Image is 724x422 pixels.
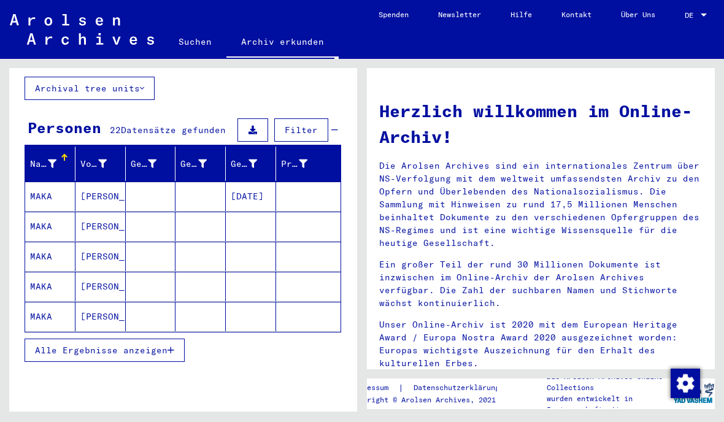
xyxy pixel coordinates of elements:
div: Geburtsname [131,158,157,171]
p: Ein großer Teil der rund 30 Millionen Dokumente ist inzwischen im Online-Archiv der Arolsen Archi... [379,258,703,310]
div: Personen [28,117,101,139]
p: Unser Online-Archiv ist 2020 mit dem European Heritage Award / Europa Nostra Award 2020 ausgezeic... [379,318,703,370]
div: Geburt‏ [180,158,207,171]
mat-cell: MAKA [25,182,75,211]
button: Filter [274,118,328,142]
div: Geburt‏ [180,154,225,174]
div: Vorname [80,158,107,171]
div: Zustimmung ändern [670,368,699,397]
mat-cell: [PERSON_NAME] [75,272,126,301]
mat-header-cell: Geburtsname [126,147,176,181]
div: Prisoner # [281,154,326,174]
a: Datenschutzerklärung [404,382,514,394]
span: Filter [285,125,318,136]
span: 22 [110,125,121,136]
p: wurden entwickelt in Partnerschaft mit [547,393,671,415]
div: Geburtsdatum [231,158,257,171]
mat-header-cell: Geburt‏ [175,147,226,181]
p: Die Arolsen Archives Online-Collections [547,371,671,393]
div: Geburtsdatum [231,154,275,174]
img: Arolsen_neg.svg [10,14,154,45]
a: Archiv erkunden [226,27,339,59]
span: Datensätze gefunden [121,125,226,136]
div: Nachname [30,158,56,171]
mat-header-cell: Geburtsdatum [226,147,276,181]
mat-header-cell: Vorname [75,147,126,181]
div: Nachname [30,154,75,174]
div: Vorname [80,154,125,174]
mat-header-cell: Nachname [25,147,75,181]
span: Alle Ergebnisse anzeigen [35,345,168,356]
mat-cell: MAKA [25,272,75,301]
mat-cell: MAKA [25,302,75,331]
mat-cell: MAKA [25,242,75,271]
mat-header-cell: Prisoner # [276,147,341,181]
h1: Herzlich willkommen im Online-Archiv! [379,98,703,150]
mat-cell: [PERSON_NAME] [75,302,126,331]
div: | [350,382,514,394]
img: Zustimmung ändern [671,369,700,398]
div: Geburtsname [131,154,175,174]
mat-cell: [PERSON_NAME] [75,242,126,271]
button: Alle Ergebnisse anzeigen [25,339,185,362]
span: DE [685,11,698,20]
button: Archival tree units [25,77,155,100]
mat-cell: MAKA [25,212,75,241]
mat-cell: [PERSON_NAME] [75,182,126,211]
div: Prisoner # [281,158,307,171]
mat-cell: [PERSON_NAME] [75,212,126,241]
mat-cell: [DATE] [226,182,276,211]
p: Die Arolsen Archives sind ein internationales Zentrum über NS-Verfolgung mit dem weltweit umfasse... [379,159,703,250]
a: Suchen [164,27,226,56]
a: Impressum [350,382,398,394]
p: Copyright © Arolsen Archives, 2021 [350,394,514,405]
